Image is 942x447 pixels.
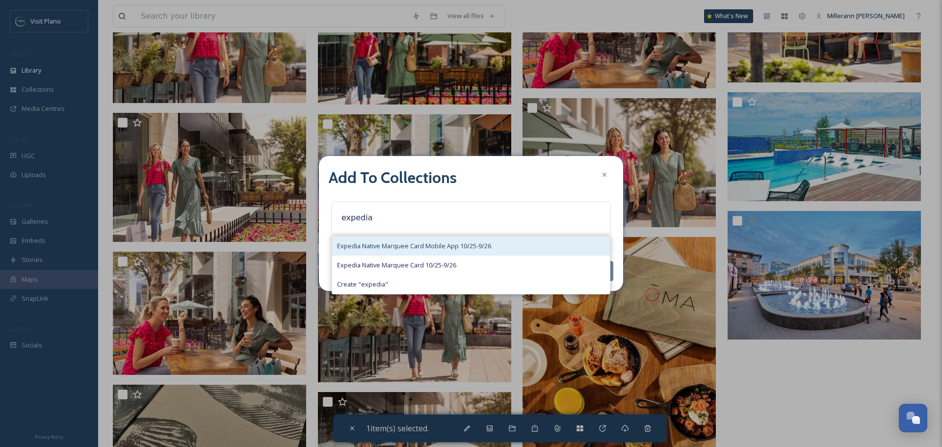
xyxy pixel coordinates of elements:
button: Open Chat [899,404,927,432]
span: Expedia Native Marquee Card 10/25-9/26 [337,261,456,270]
span: Create " expedia " [337,280,388,289]
input: Search your collections [337,207,445,229]
h2: Add To Collections [329,166,457,189]
span: Expedia Native Marquee Card Mobile App 10/25-9/26 [337,241,491,251]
